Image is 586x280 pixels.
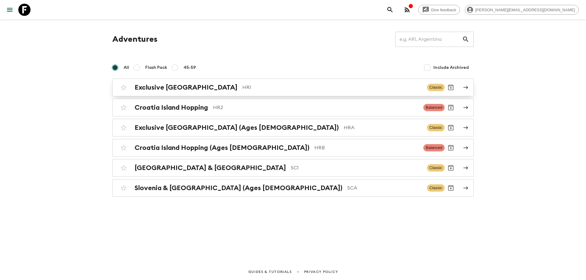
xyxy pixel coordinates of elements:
p: HRB [314,144,418,151]
h2: Slovenia & [GEOGRAPHIC_DATA] (Ages [DEMOGRAPHIC_DATA]) [135,184,342,192]
button: Archive [445,162,457,174]
p: SCA [347,184,422,192]
h2: Croatia Island Hopping (Ages [DEMOGRAPHIC_DATA]) [135,144,309,152]
h2: [GEOGRAPHIC_DATA] & [GEOGRAPHIC_DATA] [135,164,286,172]
h2: Exclusive [GEOGRAPHIC_DATA] [135,83,237,91]
span: Flash Pack [145,65,167,71]
button: Archive [445,142,457,154]
a: Give feedback [418,5,460,15]
span: Classic [427,124,445,131]
button: search adventures [384,4,396,16]
p: HRA [344,124,422,131]
a: Guides & Tutorials [248,268,292,275]
span: Give feedback [428,8,460,12]
span: Classic [427,184,445,192]
button: Archive [445,81,457,94]
button: Archive [445,182,457,194]
a: Exclusive [GEOGRAPHIC_DATA]HR1ClassicArchive [112,79,474,96]
span: [PERSON_NAME][EMAIL_ADDRESS][DOMAIN_NAME] [472,8,578,12]
h2: Croatia Island Hopping [135,104,208,112]
button: Archive [445,122,457,134]
p: HR2 [213,104,418,111]
input: e.g. AR1, Argentina [395,31,462,48]
button: menu [4,4,16,16]
div: [PERSON_NAME][EMAIL_ADDRESS][DOMAIN_NAME] [465,5,579,15]
h2: Exclusive [GEOGRAPHIC_DATA] (Ages [DEMOGRAPHIC_DATA]) [135,124,339,132]
a: Croatia Island Hopping (Ages [DEMOGRAPHIC_DATA])HRBBalancedArchive [112,139,474,157]
span: Balanced [423,144,445,151]
span: Include Archived [433,65,469,71]
span: Classic [427,84,445,91]
span: Balanced [423,104,445,111]
p: HR1 [242,84,422,91]
a: Exclusive [GEOGRAPHIC_DATA] (Ages [DEMOGRAPHIC_DATA])HRAClassicArchive [112,119,474,136]
button: Archive [445,101,457,114]
span: All [124,65,129,71]
span: Classic [427,164,445,172]
a: Slovenia & [GEOGRAPHIC_DATA] (Ages [DEMOGRAPHIC_DATA])SCAClassicArchive [112,179,474,197]
a: [GEOGRAPHIC_DATA] & [GEOGRAPHIC_DATA]SC1ClassicArchive [112,159,474,177]
h1: Adventures [112,33,157,45]
a: Croatia Island HoppingHR2BalancedArchive [112,99,474,116]
p: SC1 [291,164,422,172]
span: 45-59 [183,65,196,71]
a: Privacy Policy [304,268,338,275]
